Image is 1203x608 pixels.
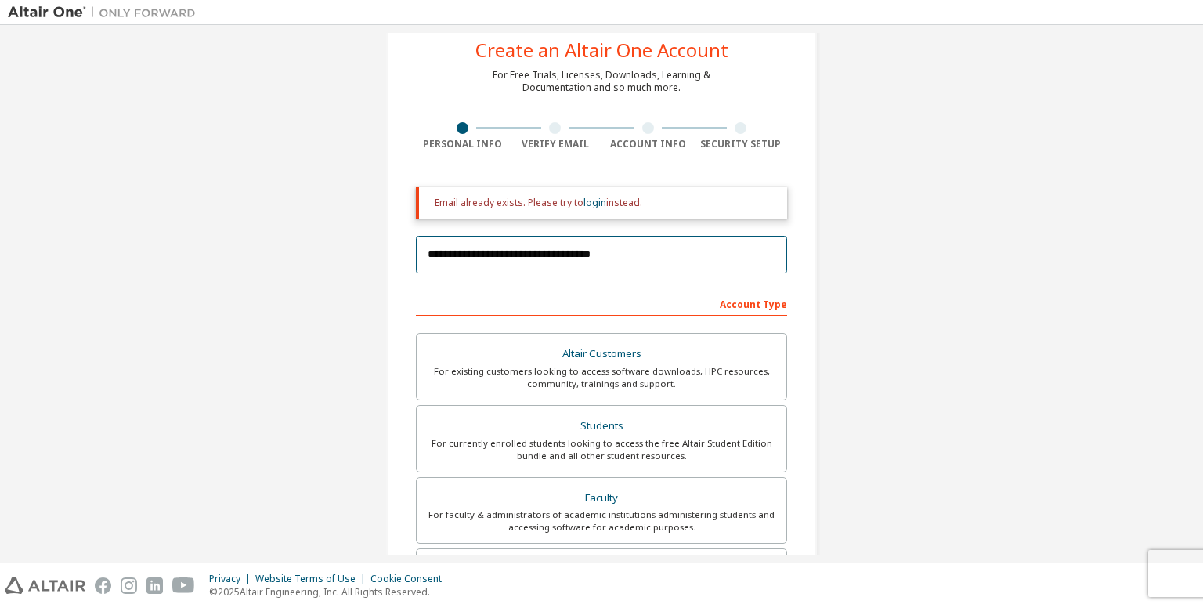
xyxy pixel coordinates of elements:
div: Account Type [416,291,787,316]
div: Account Info [601,138,695,150]
div: Email already exists. Please try to instead. [435,197,775,209]
div: Students [426,415,777,437]
div: Security Setup [695,138,788,150]
a: login [583,196,606,209]
div: Create an Altair One Account [475,41,728,60]
div: Faculty [426,487,777,509]
p: © 2025 Altair Engineering, Inc. All Rights Reserved. [209,585,451,599]
div: Altair Customers [426,343,777,365]
img: facebook.svg [95,577,111,594]
div: For currently enrolled students looking to access the free Altair Student Edition bundle and all ... [426,437,777,462]
img: youtube.svg [172,577,195,594]
div: Verify Email [509,138,602,150]
img: altair_logo.svg [5,577,85,594]
div: Cookie Consent [370,573,451,585]
div: Website Terms of Use [255,573,370,585]
div: Privacy [209,573,255,585]
div: Personal Info [416,138,509,150]
img: Altair One [8,5,204,20]
div: For existing customers looking to access software downloads, HPC resources, community, trainings ... [426,365,777,390]
div: For Free Trials, Licenses, Downloads, Learning & Documentation and so much more. [493,69,710,94]
img: linkedin.svg [146,577,163,594]
img: instagram.svg [121,577,137,594]
div: For faculty & administrators of academic institutions administering students and accessing softwa... [426,508,777,534]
